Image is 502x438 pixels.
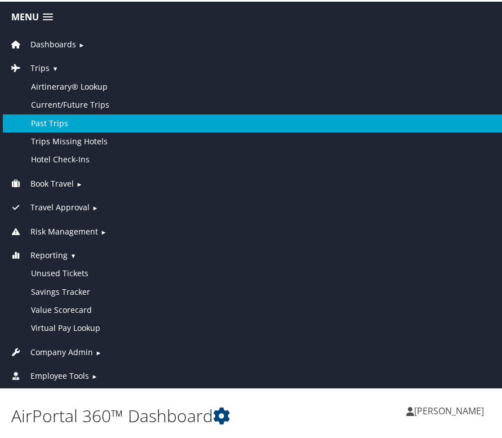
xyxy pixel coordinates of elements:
a: Employee Tools [8,369,89,379]
span: Risk Management [30,224,98,236]
a: Trips [8,61,50,72]
span: ► [95,347,101,355]
a: Travel Approval [8,200,90,211]
span: ► [78,39,85,47]
span: Menu [11,10,39,21]
span: Dashboards [30,37,76,49]
span: Trips [30,60,50,73]
span: ▼ [70,250,76,258]
span: [PERSON_NAME] [414,403,484,415]
a: Company Admin [8,345,93,356]
span: Book Travel [30,176,74,188]
a: Menu [6,6,59,25]
a: Reporting [8,248,68,259]
span: ▼ [52,63,58,71]
span: ► [100,226,106,235]
span: Employee Tools [30,368,89,381]
span: ► [91,370,97,379]
span: ► [76,178,82,187]
h1: AirPortal 360™ Dashboard [11,402,254,426]
a: Risk Management [8,224,98,235]
span: Travel Approval [30,200,90,212]
span: ► [92,202,98,210]
a: Book Travel [8,176,74,187]
span: Company Admin [30,344,93,357]
a: Dashboards [8,37,76,48]
a: [PERSON_NAME] [406,392,495,426]
span: Reporting [30,247,68,260]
